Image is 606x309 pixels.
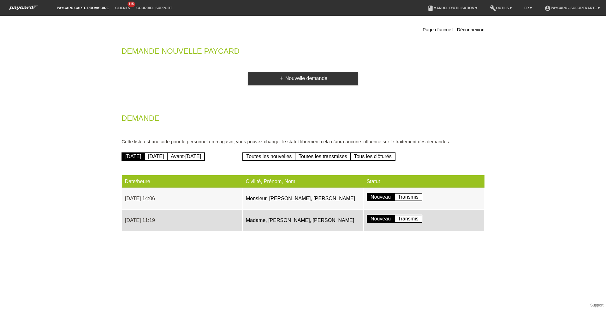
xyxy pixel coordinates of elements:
[242,152,295,161] a: Toutes les nouvelles
[6,4,41,11] img: paycard Sofortkarte
[122,188,243,210] td: [DATE] 14:06
[487,6,515,10] a: buildOutils ▾
[246,196,355,201] a: Monsieur, [PERSON_NAME], [PERSON_NAME]
[490,5,496,11] i: build
[350,152,395,161] a: Tous les clôturés
[457,27,484,32] a: Déconnexion
[6,7,41,12] a: paycard Sofortkarte
[590,303,603,307] a: Support
[122,210,243,232] td: [DATE] 11:19
[122,175,243,188] th: Date/heure
[248,72,358,85] a: addNouvelle demande
[243,175,364,188] th: Civilité, Prénom, Nom
[122,115,484,125] h2: Demande
[544,5,551,11] i: account_circle
[541,6,603,10] a: account_circlepaycard - Sofortkarte ▾
[367,215,395,223] a: Nouveau
[112,6,133,10] a: Clients
[394,215,422,223] a: Transmis
[424,6,480,10] a: bookManuel d’utilisation ▾
[133,6,175,10] a: Courriel Support
[364,175,484,188] th: Statut
[128,2,135,7] span: 115
[427,5,434,11] i: book
[295,152,351,161] a: Toutes les transmises
[521,6,535,10] a: FR ▾
[122,152,145,161] a: [DATE]
[167,152,205,161] a: Avant-[DATE]
[54,6,112,10] a: paycard carte provisoire
[122,48,484,58] h2: Demande nouvelle Paycard
[279,76,284,81] i: add
[144,152,168,161] a: [DATE]
[367,193,395,201] a: Nouveau
[394,193,422,201] a: Transmis
[122,139,484,144] p: Cette liste est une aide pour le personnel en magasin, vous pouvez changer le statut librement ce...
[423,27,454,32] a: Page d’accueil
[246,218,354,223] a: Madame, [PERSON_NAME], [PERSON_NAME]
